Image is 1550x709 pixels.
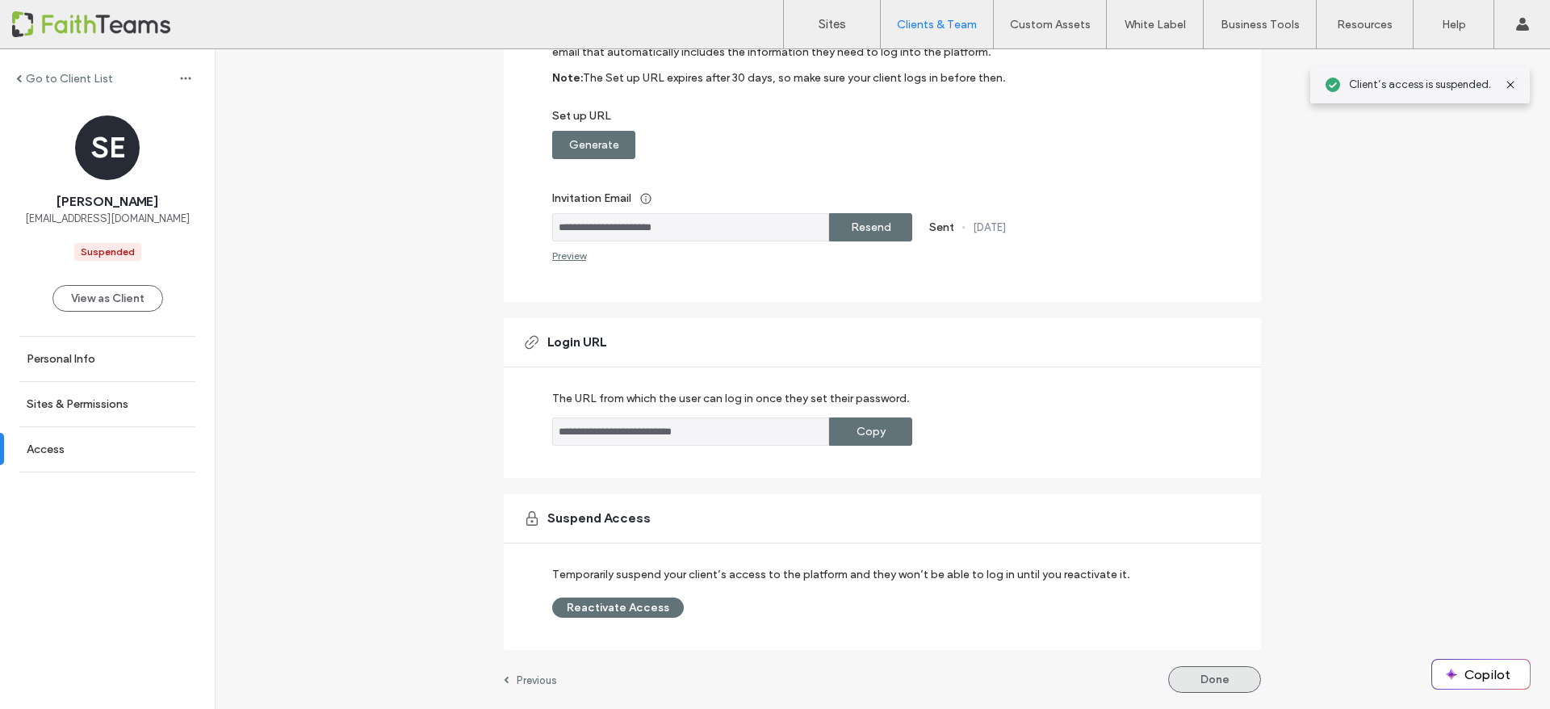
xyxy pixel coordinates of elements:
label: The URL from which the user can log in once they set their password. [552,392,910,417]
div: Suspended [81,245,135,259]
button: Done [1168,666,1261,693]
label: Note: [552,71,583,109]
label: Help [1442,18,1466,31]
label: Access [27,443,65,456]
label: Business Tools [1221,18,1300,31]
label: Generate [569,130,619,160]
button: View as Client [52,285,163,312]
label: Resend [851,212,891,242]
span: [EMAIL_ADDRESS][DOMAIN_NAME] [25,211,190,227]
label: Personal Info [27,352,95,366]
label: Clients & Team [897,18,977,31]
span: Login URL [547,334,606,351]
span: [PERSON_NAME] [57,193,158,211]
label: Sent [929,220,954,234]
label: Custom Assets [1010,18,1091,31]
div: SE [75,115,140,180]
label: Sites & Permissions [27,397,128,411]
label: Previous [517,674,557,686]
label: [DATE] [973,221,1006,233]
span: Help [37,11,70,26]
label: Resources [1337,18,1393,31]
a: Previous [504,673,557,686]
label: Copy [857,417,886,447]
label: Sites [819,17,846,31]
label: Set up URL [552,109,1191,131]
div: Preview [552,250,586,262]
button: Reactivate Access [552,598,684,618]
label: Notify your client that their site is ready for review. You can do this by sending the Set up URL... [552,31,1191,71]
button: Copilot [1432,660,1530,689]
span: Suspend Access [547,510,651,527]
label: White Label [1125,18,1186,31]
label: Go to Client List [26,72,113,86]
label: Invitation Email [552,183,1191,213]
span: Client’s access is suspended. [1349,77,1491,93]
label: Temporarily suspend your client’s access to the platform and they won’t be able to log in until y... [552,560,1130,589]
label: The Set up URL expires after 30 days, so make sure your client logs in before then. [583,71,1006,109]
